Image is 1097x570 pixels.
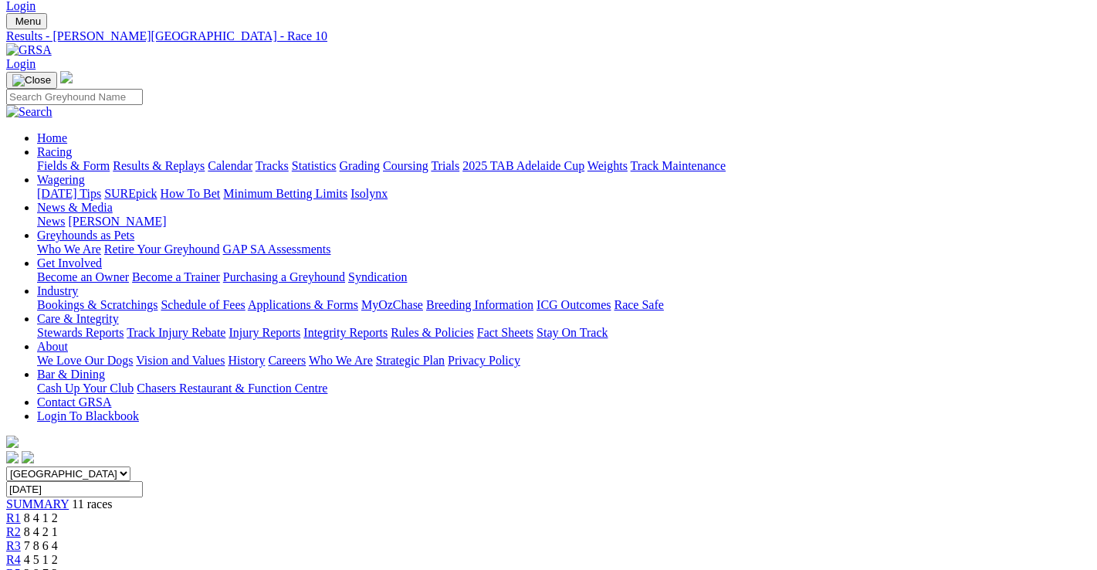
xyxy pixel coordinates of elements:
a: Isolynx [350,187,388,200]
a: R4 [6,553,21,566]
div: Racing [37,159,1091,173]
a: Results - [PERSON_NAME][GEOGRAPHIC_DATA] - Race 10 [6,29,1091,43]
span: 8 4 2 1 [24,525,58,538]
a: Track Maintenance [631,159,726,172]
div: Bar & Dining [37,382,1091,395]
a: Care & Integrity [37,312,119,325]
a: Retire Your Greyhound [104,243,220,256]
a: How To Bet [161,187,221,200]
div: Get Involved [37,270,1091,284]
a: Rules & Policies [391,326,474,339]
a: Syndication [348,270,407,283]
a: Fact Sheets [477,326,533,339]
a: Weights [587,159,628,172]
button: Toggle navigation [6,72,57,89]
a: Injury Reports [229,326,300,339]
img: facebook.svg [6,451,19,463]
a: Who We Are [309,354,373,367]
a: Get Involved [37,256,102,270]
div: Wagering [37,187,1091,201]
a: Contact GRSA [37,395,111,409]
a: R2 [6,525,21,538]
a: News [37,215,65,228]
div: Care & Integrity [37,326,1091,340]
span: 7 8 6 4 [24,539,58,552]
a: Greyhounds as Pets [37,229,134,242]
a: Minimum Betting Limits [223,187,347,200]
a: Calendar [208,159,252,172]
a: News & Media [37,201,113,214]
img: logo-grsa-white.png [60,71,73,83]
a: GAP SA Assessments [223,243,331,256]
a: Breeding Information [426,298,533,311]
a: Tracks [256,159,289,172]
a: R1 [6,511,21,524]
img: Close [12,74,51,87]
a: We Love Our Dogs [37,354,133,367]
a: Become an Owner [37,270,129,283]
a: Privacy Policy [448,354,520,367]
a: Grading [340,159,380,172]
a: Schedule of Fees [161,298,245,311]
a: Statistics [292,159,337,172]
a: Bookings & Scratchings [37,298,157,311]
a: Become a Trainer [132,270,220,283]
a: Purchasing a Greyhound [223,270,345,283]
div: Greyhounds as Pets [37,243,1091,256]
a: Industry [37,284,78,297]
img: Search [6,105,52,119]
img: twitter.svg [22,451,34,463]
img: logo-grsa-white.png [6,436,19,448]
a: [PERSON_NAME] [68,215,166,228]
a: [DATE] Tips [37,187,101,200]
a: Chasers Restaurant & Function Centre [137,382,327,395]
a: Home [37,131,67,144]
a: Bar & Dining [37,368,105,381]
div: News & Media [37,215,1091,229]
a: Fields & Form [37,159,110,172]
a: MyOzChase [361,298,423,311]
a: Stay On Track [537,326,608,339]
a: Coursing [383,159,428,172]
a: Strategic Plan [376,354,445,367]
a: SUMMARY [6,497,69,511]
a: About [37,340,68,353]
span: 4 5 1 2 [24,553,58,566]
input: Select date [6,481,143,497]
a: Vision and Values [136,354,225,367]
a: Cash Up Your Club [37,382,134,395]
a: Wagering [37,173,85,186]
a: Who We Are [37,243,101,256]
a: Results & Replays [113,159,205,172]
a: Integrity Reports [303,326,388,339]
a: ICG Outcomes [537,298,611,311]
span: Menu [15,15,41,27]
a: Applications & Forms [248,298,358,311]
a: Race Safe [614,298,663,311]
a: Trials [431,159,459,172]
button: Toggle navigation [6,13,47,29]
a: Login [6,57,36,70]
span: 8 4 1 2 [24,511,58,524]
div: Industry [37,298,1091,312]
img: GRSA [6,43,52,57]
a: R3 [6,539,21,552]
a: Stewards Reports [37,326,124,339]
input: Search [6,89,143,105]
a: Racing [37,145,72,158]
a: History [228,354,265,367]
a: Track Injury Rebate [127,326,225,339]
a: Login To Blackbook [37,409,139,422]
div: About [37,354,1091,368]
a: Careers [268,354,306,367]
span: 11 races [72,497,112,511]
a: SUREpick [104,187,157,200]
a: 2025 TAB Adelaide Cup [462,159,584,172]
